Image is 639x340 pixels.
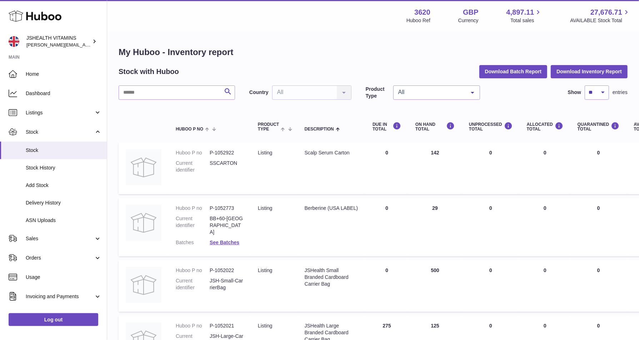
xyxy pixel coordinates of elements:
[305,127,334,132] span: Description
[365,142,408,194] td: 0
[463,8,478,17] strong: GBP
[462,198,520,256] td: 0
[258,150,272,156] span: listing
[570,8,630,24] a: 27,676.71 AVAILABLE Stock Total
[408,142,462,194] td: 142
[365,260,408,312] td: 0
[258,323,272,329] span: listing
[570,17,630,24] span: AVAILABLE Stock Total
[26,109,94,116] span: Listings
[210,149,244,156] dd: P-1052922
[520,260,570,312] td: 0
[26,35,91,48] div: JSHEALTH VITAMINS
[469,122,513,132] div: UNPROCESSED Total
[176,160,210,173] dt: Current identifier
[126,149,161,185] img: product image
[210,277,244,291] dd: JSH-Small-CarrierBag
[176,267,210,274] dt: Huboo P no
[26,274,101,281] span: Usage
[462,260,520,312] td: 0
[26,90,101,97] span: Dashboard
[258,267,272,273] span: listing
[210,215,244,236] dd: BB+60-[GEOGRAPHIC_DATA]
[26,217,101,224] span: ASN Uploads
[26,129,94,135] span: Stock
[126,267,161,303] img: product image
[210,267,244,274] dd: P-1052022
[176,322,210,329] dt: Huboo P no
[176,149,210,156] dt: Huboo P no
[597,205,600,211] span: 0
[210,205,244,212] dd: P-1052773
[26,42,143,48] span: [PERSON_NAME][EMAIL_ADDRESS][DOMAIN_NAME]
[406,17,430,24] div: Huboo Ref
[458,17,479,24] div: Currency
[176,277,210,291] dt: Current identifier
[520,142,570,194] td: 0
[597,323,600,329] span: 0
[408,260,462,312] td: 500
[613,89,628,96] span: entries
[510,17,542,24] span: Total sales
[26,164,101,171] span: Stock History
[176,127,203,132] span: Huboo P no
[210,240,239,245] a: See Batches
[9,36,19,47] img: francesca@jshealthvitamins.com
[506,8,543,24] a: 4,897.11 Total sales
[506,8,534,17] span: 4,897.11
[26,293,94,300] span: Invoicing and Payments
[462,142,520,194] td: 0
[258,205,272,211] span: listing
[126,205,161,241] img: product image
[305,267,358,287] div: JSHealth Small Branded Cardboard Carrier Bag
[26,71,101,78] span: Home
[305,149,358,156] div: Scalp Serum Carton
[305,205,358,212] div: Berberine (USA LABEL)
[176,205,210,212] dt: Huboo P no
[210,160,244,173] dd: SSCARTON
[578,122,620,132] div: QUARANTINED Total
[26,182,101,189] span: Add Stock
[527,122,563,132] div: ALLOCATED Total
[597,150,600,156] span: 0
[176,239,210,246] dt: Batches
[26,199,101,206] span: Delivery History
[396,89,465,96] span: All
[119,67,179,77] h2: Stock with Huboo
[520,198,570,256] td: 0
[210,322,244,329] dd: P-1052021
[258,122,279,132] span: Product Type
[26,147,101,154] span: Stock
[366,86,390,99] label: Product Type
[176,215,210,236] dt: Current identifier
[9,313,98,326] a: Log out
[590,8,622,17] span: 27,676.71
[415,122,455,132] div: ON HAND Total
[26,235,94,242] span: Sales
[551,65,628,78] button: Download Inventory Report
[414,8,430,17] strong: 3620
[568,89,581,96] label: Show
[373,122,401,132] div: DUE IN TOTAL
[408,198,462,256] td: 29
[26,255,94,261] span: Orders
[249,89,269,96] label: Country
[597,267,600,273] span: 0
[365,198,408,256] td: 0
[119,46,628,58] h1: My Huboo - Inventory report
[479,65,548,78] button: Download Batch Report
